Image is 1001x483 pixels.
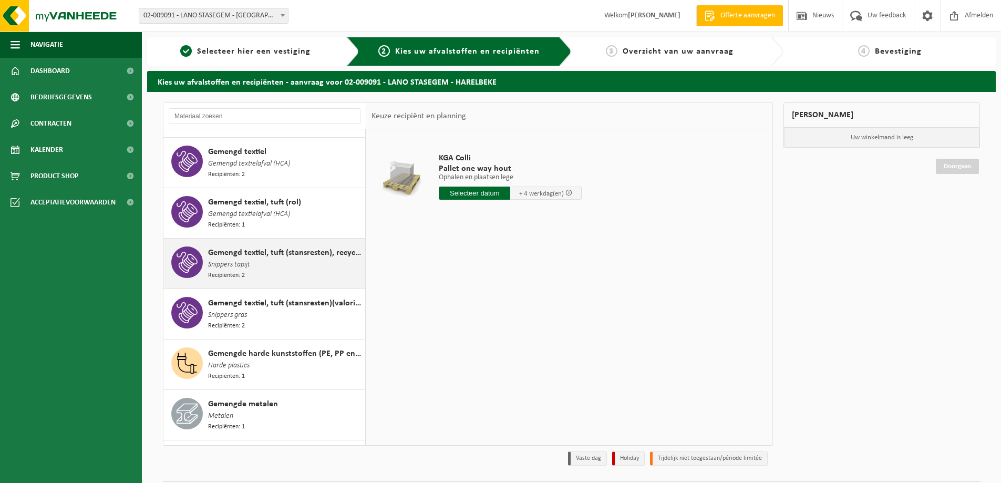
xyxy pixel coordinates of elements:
[169,108,360,124] input: Materiaal zoeken
[152,45,338,58] a: 1Selecteer hier een vestiging
[650,451,768,466] li: Tijdelijk niet toegestaan/période limitée
[139,8,288,24] span: 02-009091 - LANO STASEGEM - HARELBEKE
[139,8,288,23] span: 02-009091 - LANO STASEGEM - HARELBEKE
[163,138,366,188] button: Gemengd textiel Gemengd textielafval (HCA) Recipiënten: 2
[30,58,70,84] span: Dashboard
[208,347,363,360] span: Gemengde harde kunststoffen (PE, PP en PVC), recycleerbaar (industrieel)
[163,239,366,289] button: Gemengd textiel, tuft (stansresten), recycleerbaar Snippers tapijt Recipiënten: 2
[147,71,996,91] h2: Kies uw afvalstoffen en recipiënten - aanvraag voor 02-009091 - LANO STASEGEM - HARELBEKE
[378,45,390,57] span: 2
[30,84,92,110] span: Bedrijfsgegevens
[208,310,247,321] span: Snippers gras
[568,451,607,466] li: Vaste dag
[439,153,582,163] span: KGA Colli
[30,189,116,215] span: Acceptatievoorwaarden
[180,45,192,57] span: 1
[784,128,979,148] p: Uw winkelmand is leeg
[208,209,290,220] span: Gemengd textielafval (HCA)
[208,196,301,209] span: Gemengd textiel, tuft (rol)
[30,137,63,163] span: Kalender
[612,451,645,466] li: Holiday
[30,32,63,58] span: Navigatie
[606,45,617,57] span: 3
[875,47,922,56] span: Bevestiging
[208,422,245,432] span: Recipiënten: 1
[163,390,366,440] button: Gemengde metalen Metalen Recipiënten: 1
[208,410,233,422] span: Metalen
[783,102,980,128] div: [PERSON_NAME]
[208,398,278,410] span: Gemengde metalen
[208,146,266,158] span: Gemengd textiel
[696,5,783,26] a: Offerte aanvragen
[395,47,540,56] span: Kies uw afvalstoffen en recipiënten
[208,321,245,331] span: Recipiënten: 2
[208,271,245,281] span: Recipiënten: 2
[30,110,71,137] span: Contracten
[208,297,363,310] span: Gemengd textiel, tuft (stansresten)(valorisatie)
[208,220,245,230] span: Recipiënten: 1
[439,174,582,181] p: Ophalen en plaatsen lege
[628,12,680,19] strong: [PERSON_NAME]
[30,163,78,189] span: Product Shop
[623,47,734,56] span: Overzicht van uw aanvraag
[718,11,778,21] span: Offerte aanvragen
[197,47,311,56] span: Selecteer hier een vestiging
[208,246,363,259] span: Gemengd textiel, tuft (stansresten), recycleerbaar
[519,190,564,197] span: + 4 werkdag(en)
[163,188,366,239] button: Gemengd textiel, tuft (rol) Gemengd textielafval (HCA) Recipiënten: 1
[208,170,245,180] span: Recipiënten: 2
[208,372,245,382] span: Recipiënten: 1
[439,163,582,174] span: Pallet one way hout
[208,259,250,271] span: Snippers tapijt
[858,45,870,57] span: 4
[439,187,510,200] input: Selecteer datum
[163,289,366,340] button: Gemengd textiel, tuft (stansresten)(valorisatie) Snippers gras Recipiënten: 2
[208,360,250,372] span: Harde plastics
[208,158,290,170] span: Gemengd textielafval (HCA)
[163,340,366,390] button: Gemengde harde kunststoffen (PE, PP en PVC), recycleerbaar (industrieel) Harde plastics Recipiënt...
[366,103,471,129] div: Keuze recipiënt en planning
[936,159,979,174] a: Doorgaan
